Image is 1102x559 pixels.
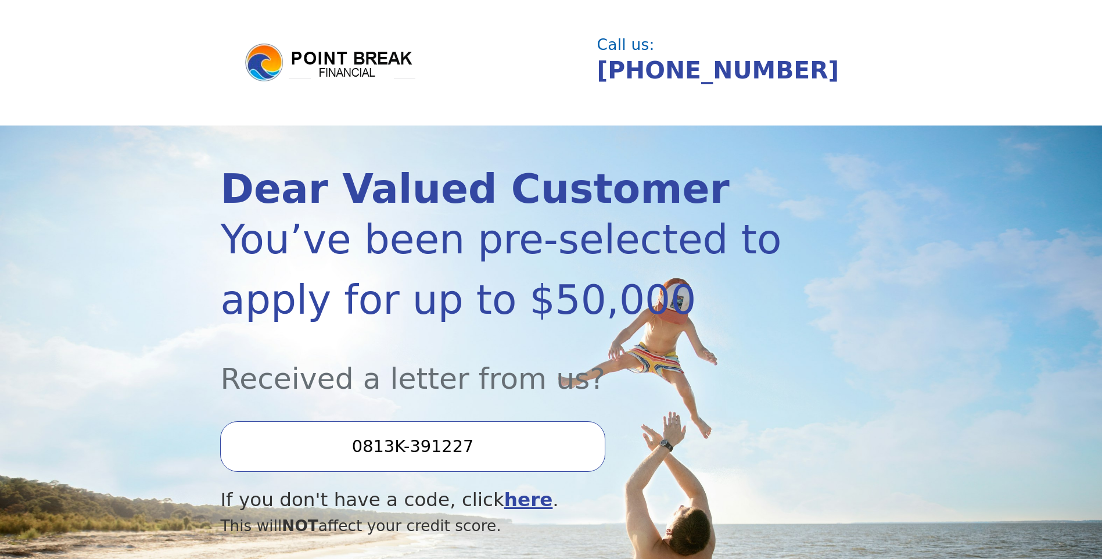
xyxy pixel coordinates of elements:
[597,37,873,52] div: Call us:
[220,209,782,330] div: You’ve been pre-selected to apply for up to $50,000
[220,421,605,471] input: Enter your Offer Code:
[243,42,418,84] img: logo.png
[220,514,782,537] div: This will affect your credit score.
[504,489,553,511] a: here
[282,517,318,535] span: NOT
[220,330,782,400] div: Received a letter from us?
[597,56,839,84] a: [PHONE_NUMBER]
[220,486,782,514] div: If you don't have a code, click .
[220,169,782,209] div: Dear Valued Customer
